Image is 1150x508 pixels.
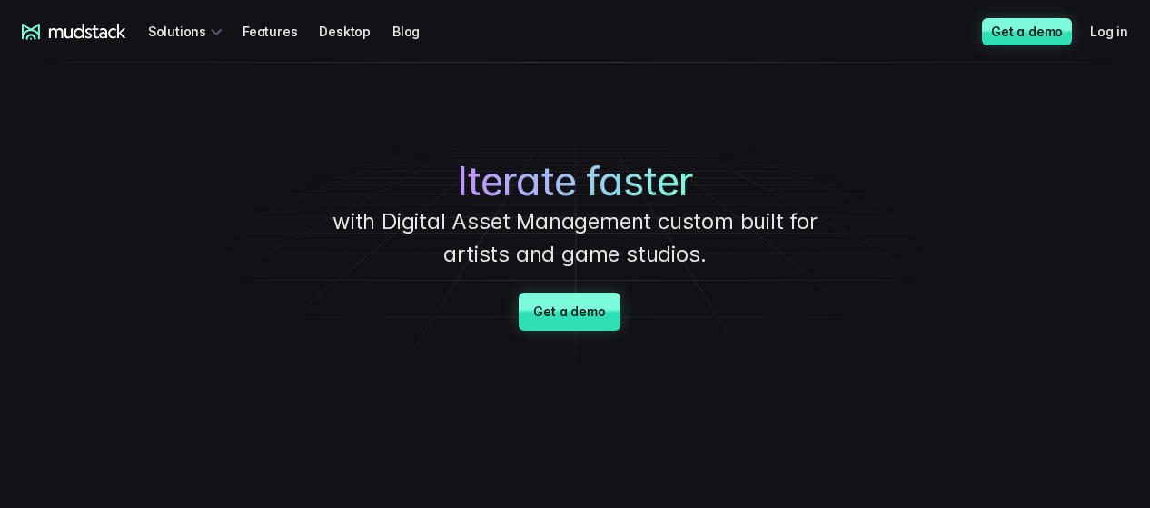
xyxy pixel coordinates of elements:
[392,15,441,48] a: Blog
[302,205,848,271] p: with Digital Asset Management custom built for artists and game studios.
[148,15,228,48] div: Solutions
[243,15,319,48] a: Features
[22,24,126,40] a: mudstack logo
[519,293,620,331] a: Get a demo
[319,15,392,48] a: Desktop
[982,18,1072,45] a: Get a demo
[457,157,693,205] span: Iterate faster
[1090,15,1150,48] a: Log in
